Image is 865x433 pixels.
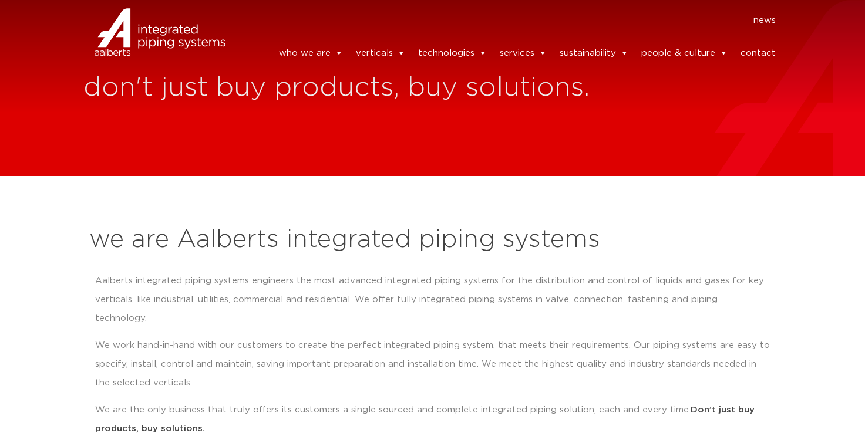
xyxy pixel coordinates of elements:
[89,226,776,254] h2: we are Aalberts integrated piping systems
[741,42,776,65] a: contact
[418,42,487,65] a: technologies
[95,336,770,393] p: We work hand-in-hand with our customers to create the perfect integrated piping system, that meet...
[279,42,343,65] a: who we are
[356,42,405,65] a: verticals
[243,11,776,30] nav: Menu
[641,42,728,65] a: people & culture
[500,42,547,65] a: services
[753,11,776,30] a: news
[560,42,628,65] a: sustainability
[95,272,770,328] p: Aalberts integrated piping systems engineers the most advanced integrated piping systems for the ...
